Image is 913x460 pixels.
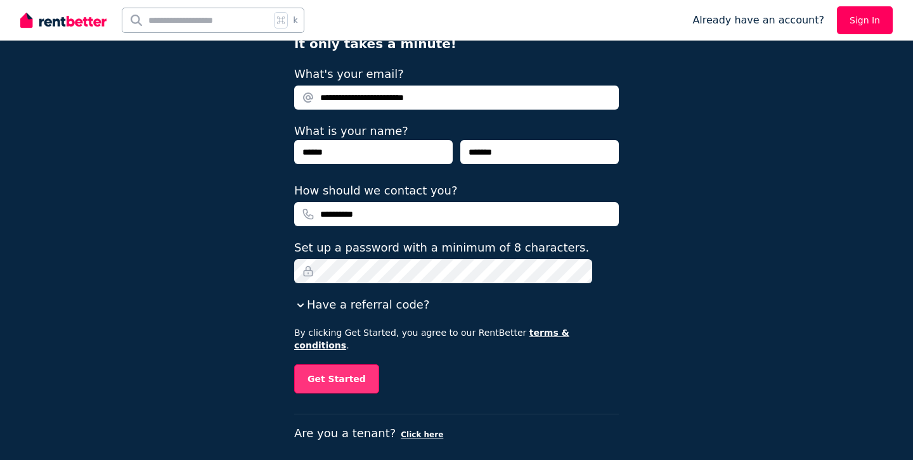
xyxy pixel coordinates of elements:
label: What's your email? [294,65,404,83]
b: It only takes a minute! [294,36,456,51]
p: Are you a tenant? [294,425,619,442]
span: k [293,15,297,25]
label: What is your name? [294,124,408,137]
img: RentBetter [20,11,107,30]
label: How should we contact you? [294,182,458,200]
p: By clicking Get Started, you agree to our RentBetter . [294,326,619,352]
button: Click here [401,430,443,440]
span: Already have an account? [692,13,824,28]
label: Set up a password with a minimum of 8 characters. [294,239,589,257]
button: Have a referral code? [294,296,429,314]
button: Get Started [294,364,379,393]
a: Sign In [837,6,893,34]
